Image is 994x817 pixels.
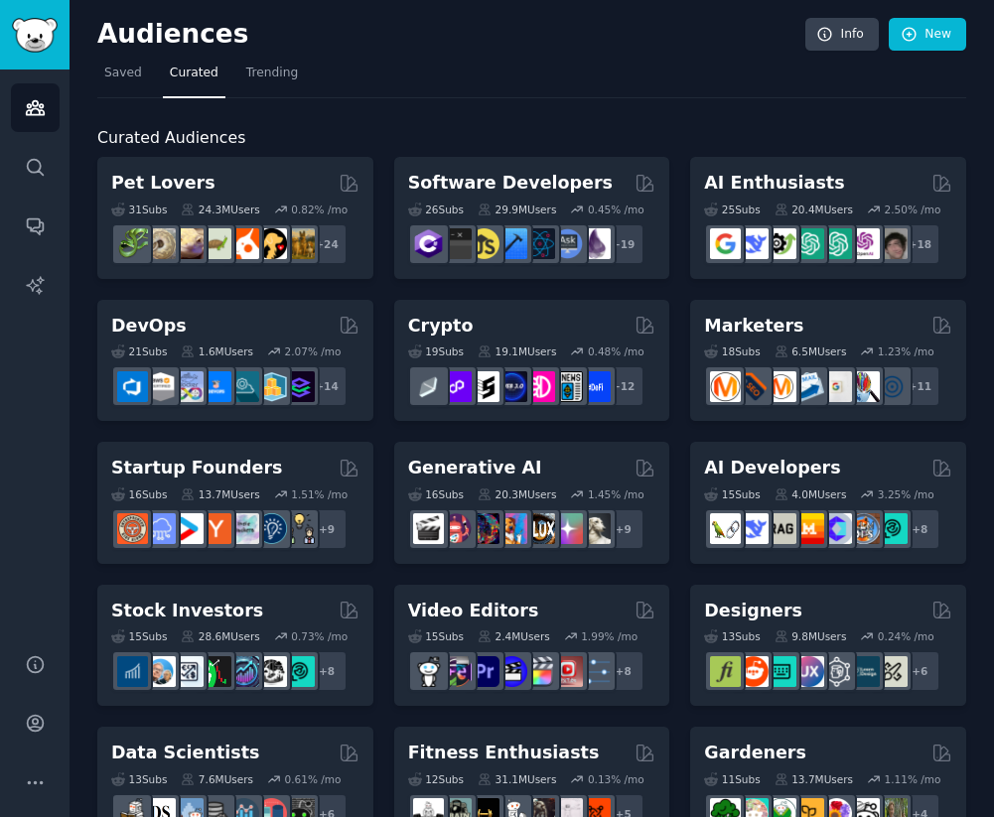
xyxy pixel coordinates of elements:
[246,65,298,82] span: Trending
[704,741,806,765] h2: Gardeners
[775,629,847,643] div: 9.8M Users
[291,629,348,643] div: 0.73 % /mo
[704,456,840,480] h2: AI Developers
[775,772,853,786] div: 13.7M Users
[306,508,348,550] div: + 9
[117,371,148,402] img: azuredevops
[284,371,315,402] img: PlatformEngineers
[821,228,852,259] img: chatgpt_prompts_
[899,650,940,692] div: + 6
[408,456,542,480] h2: Generative AI
[704,203,760,216] div: 25 Sub s
[478,344,556,358] div: 19.1M Users
[478,203,556,216] div: 29.9M Users
[704,487,760,501] div: 15 Sub s
[603,508,644,550] div: + 9
[408,314,474,339] h2: Crypto
[228,656,259,687] img: StocksAndTrading
[256,228,287,259] img: PetAdvice
[878,344,934,358] div: 1.23 % /mo
[256,656,287,687] img: swingtrading
[97,58,149,98] a: Saved
[899,223,940,265] div: + 18
[408,629,464,643] div: 15 Sub s
[104,65,142,82] span: Saved
[849,656,880,687] img: learndesign
[111,599,263,623] h2: Stock Investors
[849,228,880,259] img: OpenAIDev
[710,228,741,259] img: GoogleGeminiAI
[201,656,231,687] img: Trading
[478,629,550,643] div: 2.4M Users
[738,656,769,687] img: logodesign
[201,228,231,259] img: turtle
[821,656,852,687] img: userexperience
[170,65,218,82] span: Curated
[793,656,824,687] img: UXDesign
[413,513,444,544] img: aivideo
[805,18,879,52] a: Info
[413,371,444,402] img: ethfinance
[469,371,499,402] img: ethstaker
[228,371,259,402] img: platformengineering
[710,513,741,544] img: LangChain
[793,228,824,259] img: chatgpt_promptDesign
[766,228,796,259] img: AItoolsCatalog
[291,203,348,216] div: 0.82 % /mo
[469,228,499,259] img: learnjavascript
[145,228,176,259] img: ballpython
[878,487,934,501] div: 3.25 % /mo
[766,371,796,402] img: AskMarketing
[821,513,852,544] img: OpenSourceAI
[775,203,853,216] div: 20.4M Users
[408,741,600,765] h2: Fitness Enthusiasts
[878,629,934,643] div: 0.24 % /mo
[173,371,204,402] img: Docker_DevOps
[12,18,58,53] img: GummySearch logo
[885,203,941,216] div: 2.50 % /mo
[581,629,638,643] div: 1.99 % /mo
[256,371,287,402] img: aws_cdk
[821,371,852,402] img: googleads
[497,513,527,544] img: sdforall
[885,772,941,786] div: 1.11 % /mo
[478,487,556,501] div: 20.3M Users
[181,772,253,786] div: 7.6M Users
[97,126,245,151] span: Curated Audiences
[117,656,148,687] img: dividends
[256,513,287,544] img: Entrepreneurship
[413,656,444,687] img: gopro
[478,772,556,786] div: 31.1M Users
[469,513,499,544] img: deepdream
[201,513,231,544] img: ycombinator
[524,656,555,687] img: finalcutpro
[173,228,204,259] img: leopardgeckos
[173,513,204,544] img: startup
[524,371,555,402] img: defiblockchain
[284,656,315,687] img: technicalanalysis
[181,344,253,358] div: 1.6M Users
[793,371,824,402] img: Emailmarketing
[111,203,167,216] div: 31 Sub s
[603,223,644,265] div: + 19
[497,371,527,402] img: web3
[285,344,342,358] div: 2.07 % /mo
[408,344,464,358] div: 19 Sub s
[181,629,259,643] div: 28.6M Users
[775,487,847,501] div: 4.0M Users
[201,371,231,402] img: DevOpsLinks
[877,228,908,259] img: ArtificalIntelligence
[580,656,611,687] img: postproduction
[497,656,527,687] img: VideoEditors
[588,344,644,358] div: 0.48 % /mo
[766,656,796,687] img: UI_Design
[181,203,259,216] div: 24.3M Users
[877,513,908,544] img: AIDevelopersSociety
[306,650,348,692] div: + 8
[793,513,824,544] img: MistralAI
[580,513,611,544] img: DreamBooth
[173,656,204,687] img: Forex
[145,513,176,544] img: SaaS
[710,371,741,402] img: content_marketing
[603,650,644,692] div: + 8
